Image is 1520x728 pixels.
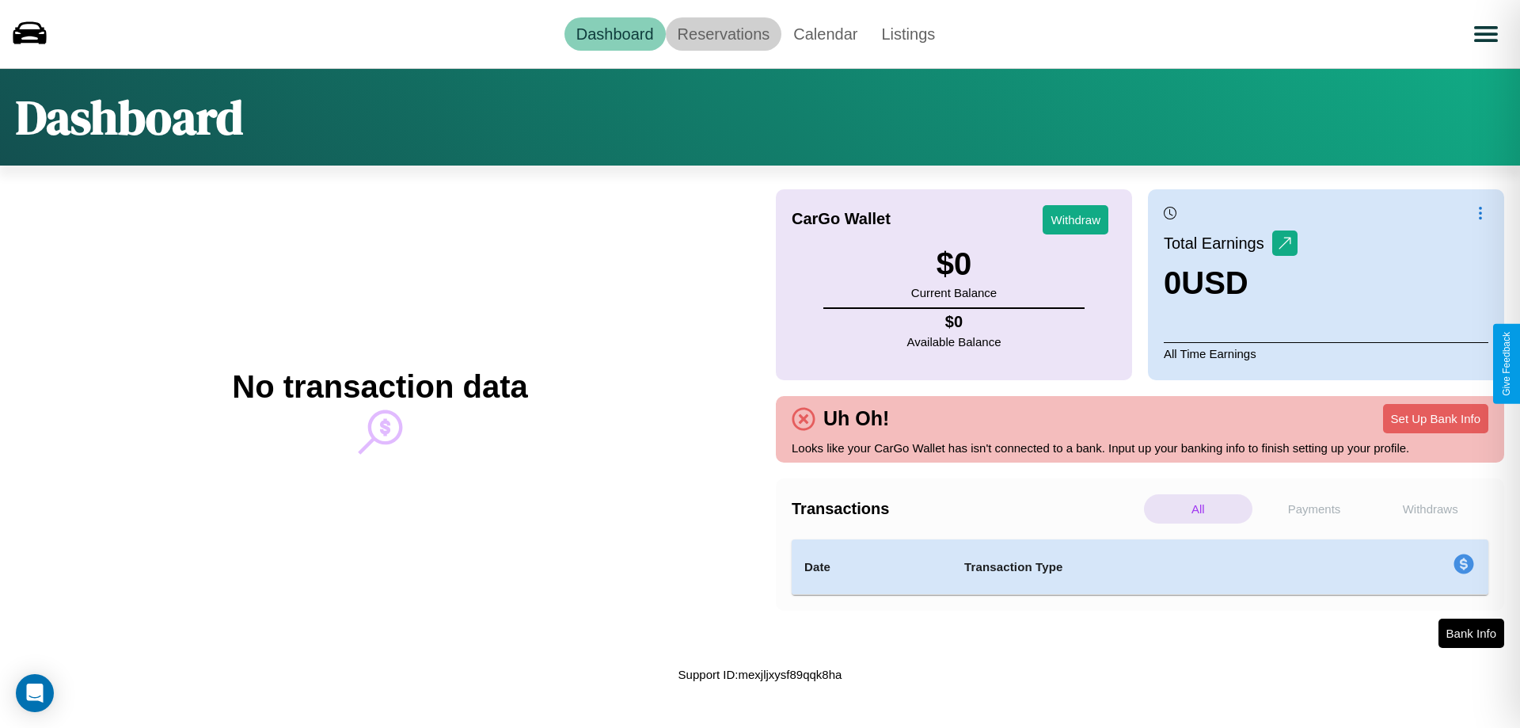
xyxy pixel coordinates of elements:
p: Payments [1260,494,1369,524]
h4: Uh Oh! [815,407,897,430]
button: Withdraw [1043,205,1108,234]
h4: Date [804,558,939,577]
table: simple table [792,539,1488,595]
button: Set Up Bank Info [1383,404,1488,433]
h4: Transactions [792,500,1140,518]
h4: $ 0 [907,313,1001,331]
p: Current Balance [911,282,997,303]
p: Withdraws [1376,494,1484,524]
h4: CarGo Wallet [792,210,891,228]
button: Open menu [1464,12,1508,56]
p: Support ID: mexjljxysf89qqk8ha [678,664,842,685]
h2: No transaction data [232,369,527,405]
h1: Dashboard [16,85,243,150]
div: Give Feedback [1501,332,1512,396]
button: Bank Info [1438,619,1504,648]
div: Open Intercom Messenger [16,674,54,712]
a: Dashboard [564,17,666,51]
p: All Time Earnings [1164,342,1488,364]
h4: Transaction Type [964,558,1324,577]
h3: $ 0 [911,246,997,282]
a: Listings [869,17,947,51]
p: Total Earnings [1164,229,1272,257]
a: Reservations [666,17,782,51]
p: Looks like your CarGo Wallet has isn't connected to a bank. Input up your banking info to finish ... [792,437,1488,459]
p: All [1144,494,1252,524]
h3: 0 USD [1164,265,1298,301]
a: Calendar [781,17,869,51]
p: Available Balance [907,331,1001,353]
